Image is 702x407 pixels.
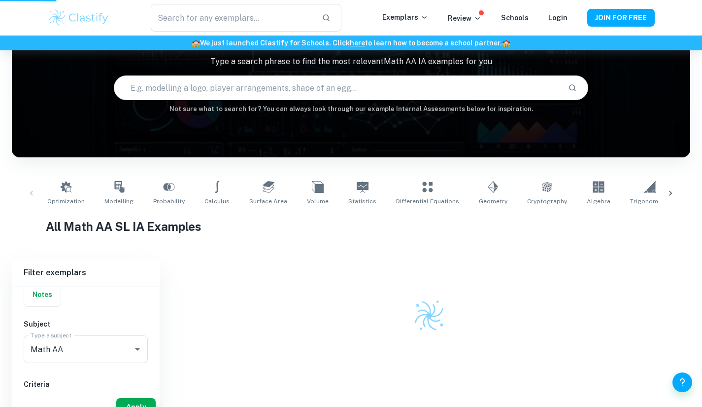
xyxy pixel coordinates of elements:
p: Exemplars [382,12,428,23]
span: Surface Area [249,197,287,206]
span: Probability [153,197,185,206]
span: Geometry [479,197,507,206]
span: Trigonometry [630,197,669,206]
h6: We just launched Clastify for Schools. Click to learn how to become a school partner. [2,37,700,48]
a: Schools [501,14,529,22]
span: Cryptography [527,197,567,206]
img: Clastify logo [48,8,110,28]
h1: All Math AA SL IA Examples [46,218,656,235]
button: Open [131,342,144,356]
label: Type a subject [31,331,71,339]
h6: Criteria [24,379,148,390]
span: Modelling [104,197,134,206]
input: E.g. modelling a logo, player arrangements, shape of an egg... [114,74,561,102]
a: here [350,39,365,47]
span: Differential Equations [396,197,459,206]
span: Calculus [204,197,230,206]
a: Login [548,14,568,22]
span: Optimization [47,197,85,206]
h6: Not sure what to search for? You can always look through our example Internal Assessments below f... [12,104,690,114]
button: JOIN FOR FREE [587,9,655,27]
span: 🏫 [502,39,510,47]
p: Review [448,13,481,24]
h6: Subject [24,319,148,330]
button: Notes [24,283,61,306]
span: 🏫 [192,39,200,47]
button: Search [564,79,581,96]
h6: Filter exemplars [12,259,160,287]
p: Type a search phrase to find the most relevant Math AA IA examples for you [12,56,690,68]
span: Statistics [348,197,376,206]
button: Help and Feedback [672,372,692,392]
input: Search for any exemplars... [151,4,313,32]
img: Clastify logo [409,296,449,335]
span: Volume [307,197,329,206]
span: Algebra [587,197,610,206]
